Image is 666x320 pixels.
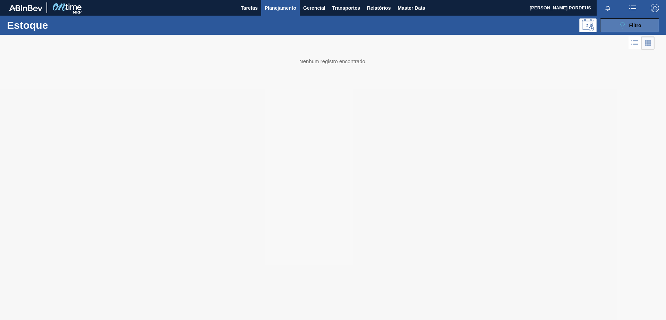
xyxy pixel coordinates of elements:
span: Tarefas [241,4,258,12]
span: Filtro [629,23,641,28]
h1: Estoque [7,21,111,29]
span: Transportes [332,4,360,12]
div: Pogramando: nenhum usuário selecionado [579,18,597,32]
button: Filtro [600,18,659,32]
img: Logout [651,4,659,12]
span: Master Data [398,4,425,12]
img: userActions [629,4,637,12]
img: TNhmsLtSVTkK8tSr43FrP2fwEKptu5GPRR3wAAAABJRU5ErkJggg== [9,5,42,11]
span: Gerencial [303,4,325,12]
span: Relatórios [367,4,391,12]
span: Planejamento [265,4,296,12]
button: Notificações [597,3,619,13]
